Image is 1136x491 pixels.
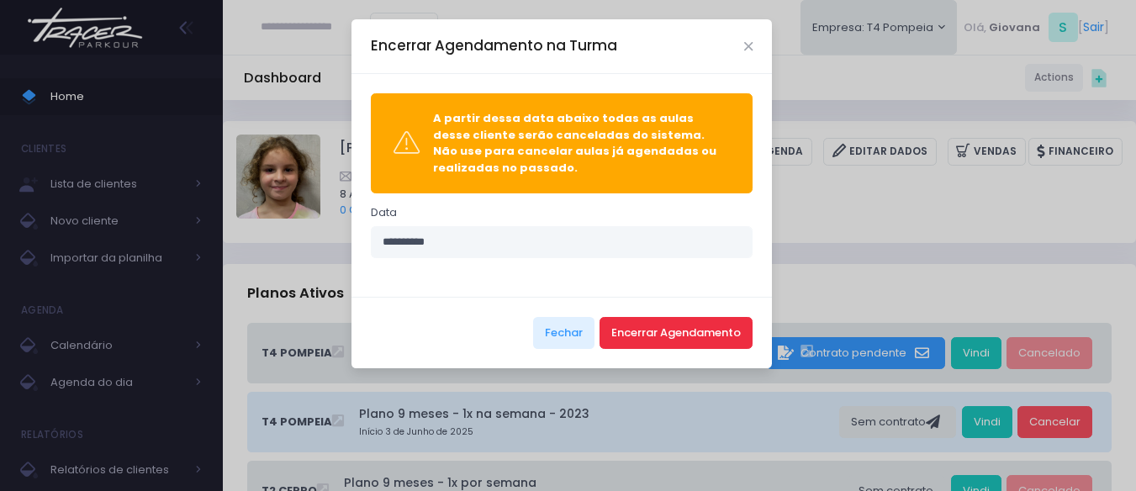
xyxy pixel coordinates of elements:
[371,35,617,56] h5: Encerrar Agendamento na Turma
[744,42,753,50] button: Close
[533,317,594,349] button: Fechar
[600,317,753,349] button: Encerrar Agendamento
[371,204,397,221] label: Data
[433,110,730,176] div: A partir dessa data abaixo todas as aulas desse cliente serão canceladas do sistema. Não use para...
